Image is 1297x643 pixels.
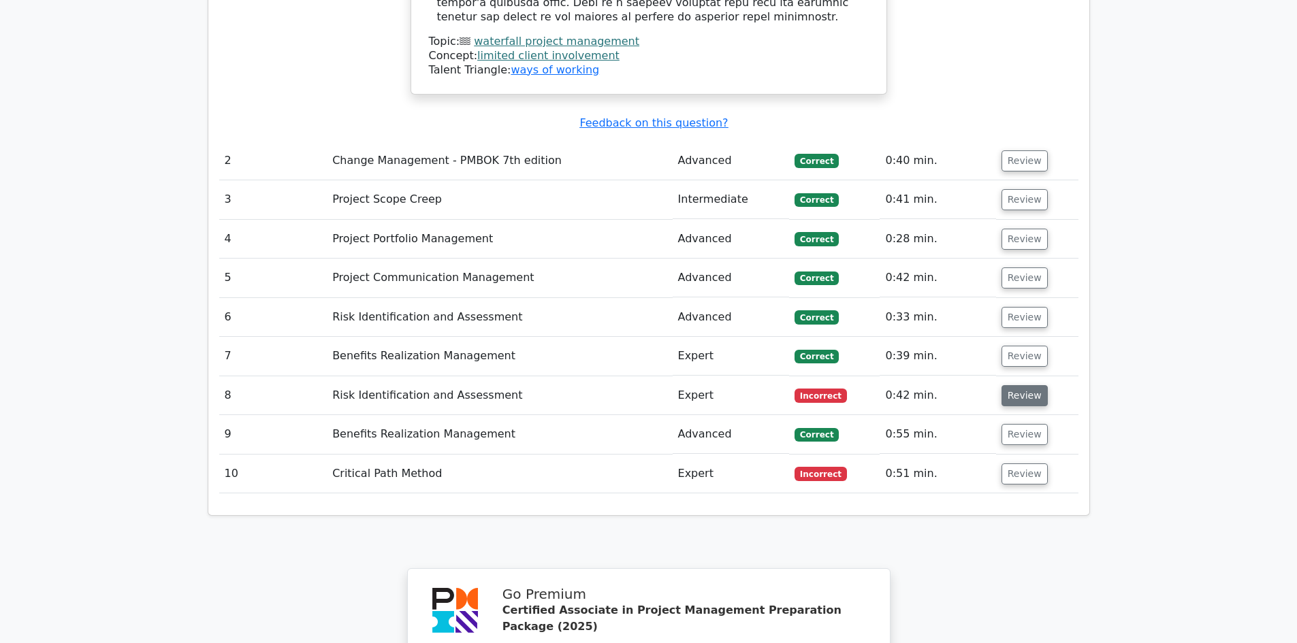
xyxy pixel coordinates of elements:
button: Review [1002,463,1048,484]
td: 10 [219,455,327,493]
td: 0:33 min. [880,298,995,337]
td: Benefits Realization Management [327,337,672,376]
button: Review [1002,150,1048,171]
td: 8 [219,376,327,415]
td: Risk Identification and Assessment [327,298,672,337]
td: Expert [673,337,789,376]
div: Topic: [429,35,869,49]
td: Advanced [673,415,789,454]
td: 2 [219,142,327,180]
button: Review [1002,229,1048,250]
div: Talent Triangle: [429,35,869,77]
span: Correct [795,154,839,167]
button: Review [1002,267,1048,288]
td: 0:55 min. [880,415,995,454]
td: 5 [219,259,327,297]
td: 0:51 min. [880,455,995,493]
td: 6 [219,298,327,337]
td: 0:28 min. [880,220,995,259]
td: Change Management - PMBOK 7th edition [327,142,672,180]
td: 3 [219,180,327,219]
button: Review [1002,307,1048,328]
td: 7 [219,337,327,376]
td: 9 [219,415,327,454]
td: Critical Path Method [327,455,672,493]
td: Expert [673,376,789,415]
span: Correct [795,271,839,285]
a: limited client involvement [477,49,620,62]
td: 0:39 min. [880,337,995,376]
a: ways of working [511,63,599,76]
td: Benefits Realization Management [327,415,672,454]
td: Risk Identification and Assessment [327,376,672,415]
td: 0:41 min. [880,180,995,219]
span: Correct [795,310,839,324]
button: Review [1002,346,1048,367]
span: Correct [795,193,839,207]
td: Advanced [673,220,789,259]
td: Project Communication Management [327,259,672,297]
td: 4 [219,220,327,259]
td: 0:42 min. [880,376,995,415]
span: Correct [795,350,839,363]
td: 0:42 min. [880,259,995,297]
td: Intermediate [673,180,789,219]
td: Advanced [673,259,789,297]
span: Correct [795,232,839,246]
td: Project Portfolio Management [327,220,672,259]
button: Review [1002,424,1048,445]
a: waterfall project management [474,35,639,48]
td: 0:40 min. [880,142,995,180]
button: Review [1002,385,1048,406]
span: Incorrect [795,467,847,480]
a: Feedback on this question? [579,116,728,129]
td: Advanced [673,142,789,180]
button: Review [1002,189,1048,210]
td: Advanced [673,298,789,337]
td: Project Scope Creep [327,180,672,219]
td: Expert [673,455,789,493]
div: Concept: [429,49,869,63]
span: Correct [795,428,839,442]
span: Incorrect [795,389,847,402]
